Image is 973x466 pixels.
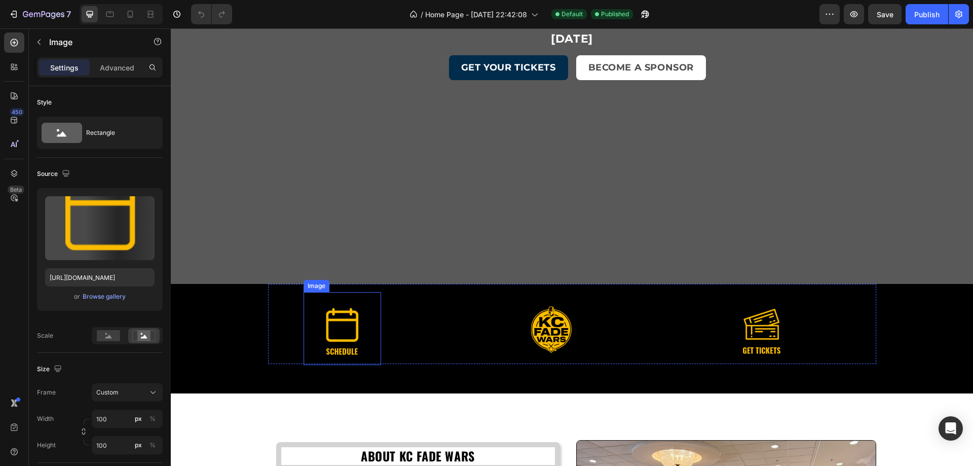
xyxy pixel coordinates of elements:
p: 7 [66,8,71,20]
button: px [146,413,159,425]
div: Source [37,167,72,181]
input: px% [92,436,163,454]
img: gempages_580407018670522964-f57c82d0-7e04-40cd-a839-d285db7bf169.png [566,277,616,328]
div: Style [37,98,52,107]
div: % [149,414,156,423]
p: Advanced [100,62,134,73]
span: / [421,9,423,20]
label: Frame [37,388,56,397]
button: Publish [906,4,948,24]
div: Open Intercom Messenger [939,416,963,441]
img: gempages_580407018670522964-1870917c-48e5-4188-b945-0fd1bda587de.png [146,278,197,329]
div: Scale [37,331,53,340]
img: preview-image [45,196,155,260]
button: px [146,439,159,451]
button: Custom [92,383,163,402]
div: Beta [8,186,24,194]
button: Browse gallery [82,292,126,302]
input: px% [92,410,163,428]
div: Image [135,253,157,262]
div: px [135,441,142,450]
div: px [135,414,142,423]
p: GET YOUR TICKETS [290,33,385,46]
input: https://example.com/image.jpg [45,268,155,286]
button: % [132,439,144,451]
p: Image [49,36,135,48]
div: 450 [10,108,24,116]
button: % [132,413,144,425]
p: Settings [50,62,79,73]
div: Browse gallery [83,292,126,301]
button: 7 [4,4,76,24]
a: BECOME A SPONSOR [405,27,536,52]
span: Save [877,10,893,19]
span: Published [601,10,629,19]
span: Home Page - [DATE] 22:42:08 [425,9,527,20]
button: Save [868,4,902,24]
span: Default [562,10,583,19]
div: Rectangle [86,121,148,145]
label: Width [37,414,54,423]
img: gempages_580407018670522964-facd2504-bd18-4c9c-9522-6bf8d499b539.png [355,276,406,327]
p: BECOME A SPONSOR [418,33,523,46]
span: or [74,291,80,303]
iframe: Design area [171,28,973,466]
div: Publish [914,9,940,20]
div: % [149,441,156,450]
div: Size [37,363,64,376]
div: Undo/Redo [191,4,232,24]
span: Custom [96,388,119,397]
label: Height [37,441,56,450]
h2: ABOUT KC FADE WARS [105,414,389,442]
